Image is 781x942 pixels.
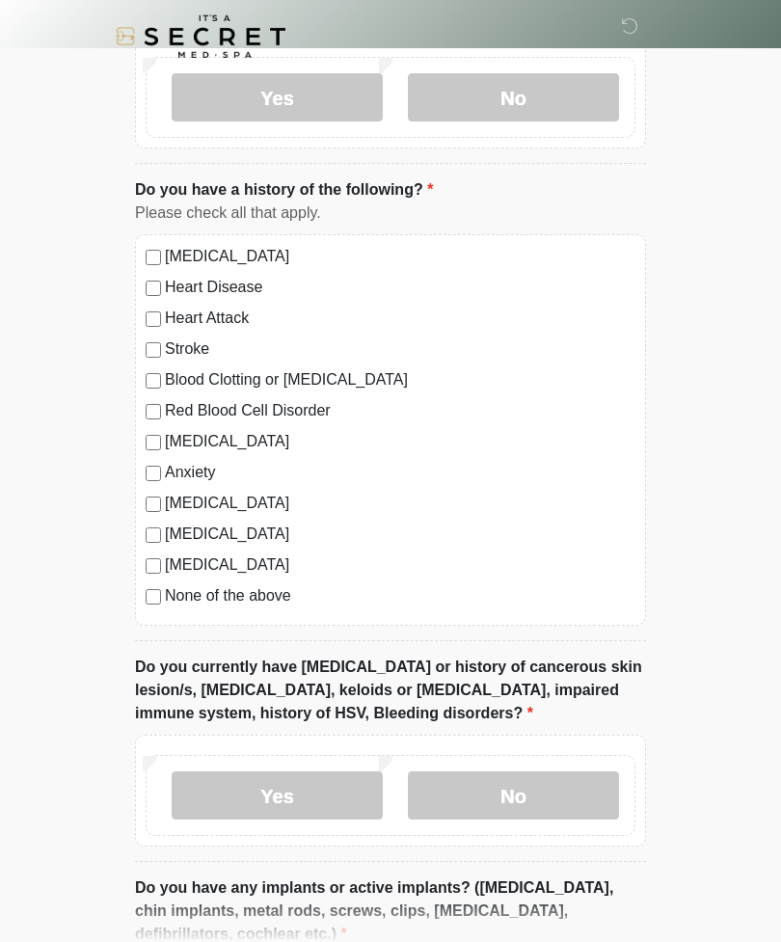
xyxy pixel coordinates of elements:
input: [MEDICAL_DATA] [146,527,161,543]
label: Heart Disease [165,276,635,299]
img: It's A Secret Med Spa Logo [116,14,285,58]
label: [MEDICAL_DATA] [165,245,635,268]
label: Red Blood Cell Disorder [165,399,635,422]
input: Blood Clotting or [MEDICAL_DATA] [146,373,161,389]
input: Heart Attack [146,311,161,327]
label: [MEDICAL_DATA] [165,430,635,453]
label: [MEDICAL_DATA] [165,553,635,577]
label: Blood Clotting or [MEDICAL_DATA] [165,368,635,391]
input: [MEDICAL_DATA] [146,435,161,450]
input: Anxiety [146,466,161,481]
input: Heart Disease [146,281,161,296]
label: No [408,73,619,121]
input: None of the above [146,589,161,605]
label: Do you currently have [MEDICAL_DATA] or history of cancerous skin lesion/s, [MEDICAL_DATA], keloi... [135,656,646,725]
label: [MEDICAL_DATA] [165,492,635,515]
input: Stroke [146,342,161,358]
input: Red Blood Cell Disorder [146,404,161,419]
label: Heart Attack [165,307,635,330]
label: None of the above [165,584,635,607]
label: Yes [172,73,383,121]
label: Anxiety [165,461,635,484]
label: Do you have a history of the following? [135,178,433,202]
label: Yes [172,771,383,820]
label: [MEDICAL_DATA] [165,523,635,546]
label: No [408,771,619,820]
input: [MEDICAL_DATA] [146,497,161,512]
label: Stroke [165,337,635,361]
input: [MEDICAL_DATA] [146,250,161,265]
div: Please check all that apply. [135,202,646,225]
input: [MEDICAL_DATA] [146,558,161,574]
